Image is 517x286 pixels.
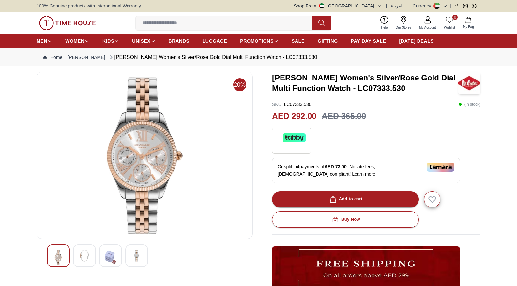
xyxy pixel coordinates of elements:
img: ... [39,16,96,30]
img: Tamara [427,163,454,172]
span: UNISEX [132,38,150,44]
span: MEN [37,38,47,44]
h3: [PERSON_NAME] Women's Silver/Rose Gold Dial Multi Function Watch - LC07333.530 [272,73,458,93]
span: My Bag [460,24,477,29]
span: 100% Genuine products with International Warranty [37,3,141,9]
img: Lee Cooper Women's Silver/Rose Gold Dial Multi Function Watch - LC07333.530 [131,250,143,262]
div: Or split in 4 payments of - No late fees, [DEMOGRAPHIC_DATA] compliant! [272,158,460,183]
span: KIDS [102,38,114,44]
a: Help [377,15,392,31]
div: Currency [413,3,434,9]
button: العربية [391,3,403,9]
a: Instagram [463,4,468,8]
span: Our Stores [393,25,414,30]
a: WOMEN [65,35,89,47]
a: BRANDS [169,35,190,47]
h2: AED 292.00 [272,110,316,122]
span: SALE [292,38,305,44]
a: GIFTING [318,35,338,47]
span: GIFTING [318,38,338,44]
img: Lee Cooper Women's Silver/Rose Gold Dial Multi Function Watch - LC07333.530 [458,72,480,94]
a: SALE [292,35,305,47]
button: Buy Now [272,211,419,228]
span: | [407,3,409,9]
a: LUGGAGE [203,35,227,47]
a: Facebook [454,4,459,8]
span: | [386,3,387,9]
span: LUGGAGE [203,38,227,44]
button: Add to cart [272,191,419,207]
a: PAY DAY SALE [351,35,386,47]
h3: AED 365.00 [322,110,366,122]
img: Lee Cooper Women's Silver/Rose Gold Dial Multi Function Watch - LC07333.530 [105,250,116,265]
span: AED 73.00 [324,164,346,169]
nav: Breadcrumb [37,48,480,66]
a: [PERSON_NAME] [68,54,105,61]
span: PAY DAY SALE [351,38,386,44]
span: 0 [452,15,458,20]
button: My Bag [459,15,478,31]
img: Lee Cooper Women's Silver/Rose Gold Dial Multi Function Watch - LC07333.530 [42,77,247,234]
a: Home [43,54,62,61]
span: WOMEN [65,38,84,44]
span: My Account [417,25,439,30]
a: PROMOTIONS [240,35,279,47]
span: 20% [233,78,246,91]
a: KIDS [102,35,119,47]
span: [DATE] DEALS [399,38,434,44]
a: Our Stores [392,15,415,31]
span: Wishlist [441,25,458,30]
p: ( In stock ) [459,101,480,107]
span: BRANDS [169,38,190,44]
div: [PERSON_NAME] Women's Silver/Rose Gold Dial Multi Function Watch - LC07333.530 [108,53,317,61]
span: Help [378,25,390,30]
span: SKU : [272,102,283,107]
img: Lee Cooper Women's Silver/Rose Gold Dial Multi Function Watch - LC07333.530 [53,250,64,265]
img: United Arab Emirates [319,3,324,8]
div: Add to cart [328,195,363,203]
a: UNISEX [132,35,155,47]
img: Lee Cooper Women's Silver/Rose Gold Dial Multi Function Watch - LC07333.530 [79,250,90,262]
p: LC07333.530 [272,101,312,107]
a: 0Wishlist [440,15,459,31]
a: MEN [37,35,52,47]
span: Learn more [352,171,375,177]
button: Shop From[GEOGRAPHIC_DATA] [294,3,382,9]
a: Whatsapp [472,4,477,8]
span: | [450,3,451,9]
span: PROMOTIONS [240,38,274,44]
a: [DATE] DEALS [399,35,434,47]
div: Buy Now [331,216,360,223]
